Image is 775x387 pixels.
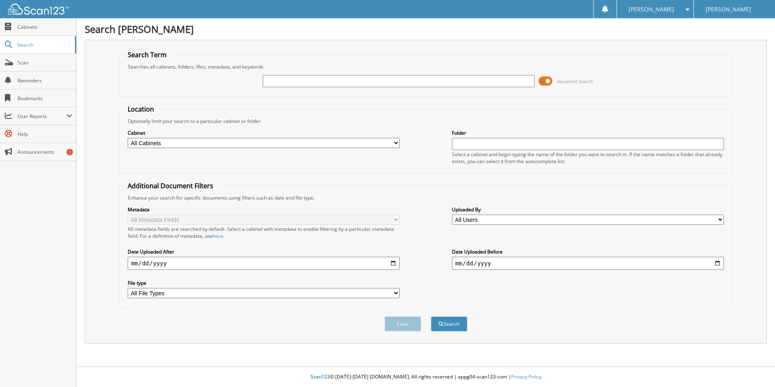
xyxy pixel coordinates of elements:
[452,129,724,136] label: Folder
[734,348,775,387] iframe: Chat Widget
[385,316,421,331] button: Clear
[77,367,775,387] div: © [DATE]-[DATE] [DOMAIN_NAME]. All rights reserved | appg04-scan123-com |
[66,149,73,155] div: 1
[213,232,223,239] a: here
[310,373,330,380] span: Scan123
[124,194,728,201] div: Enhance your search for specific documents using filters such as date and file type.
[452,206,724,213] label: Uploaded By
[128,248,400,255] label: Date Uploaded After
[128,129,400,136] label: Cabinet
[511,373,542,380] a: Privacy Policy
[17,95,72,102] span: Bookmarks
[557,78,593,84] span: Advanced Search
[128,279,400,286] label: File type
[629,7,674,12] span: [PERSON_NAME]
[124,181,217,190] legend: Additional Document Filters
[431,316,467,331] button: Search
[124,105,158,114] legend: Location
[452,248,724,255] label: Date Uploaded Before
[128,226,400,239] div: All metadata fields are searched by default. Select a cabinet with metadata to enable filtering b...
[17,41,71,48] span: Search
[17,113,66,120] span: User Reports
[124,63,728,70] div: Searches all cabinets, folders, files, metadata, and keywords
[124,50,171,59] legend: Search Term
[128,257,400,270] input: start
[17,131,72,138] span: Help
[17,24,72,30] span: Cabinets
[17,77,72,84] span: Reminders
[85,22,767,36] h1: Search [PERSON_NAME]
[706,7,751,12] span: [PERSON_NAME]
[452,257,724,270] input: end
[452,151,724,165] div: Select a cabinet and begin typing the name of the folder you want to search in. If the name match...
[124,118,728,125] div: Optionally limit your search to a particular cabinet or folder
[8,4,69,15] img: scan123-logo-white.svg
[17,59,72,66] span: Scan
[128,206,400,213] label: Metadata
[17,148,72,155] span: Announcements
